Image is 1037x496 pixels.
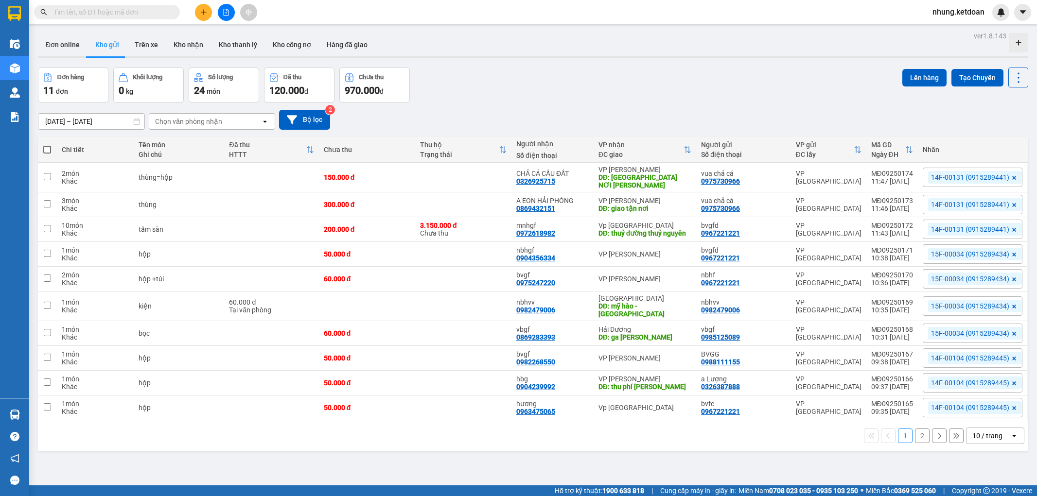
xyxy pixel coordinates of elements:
[88,33,127,56] button: Kho gửi
[931,329,1009,338] span: 15F-00034 (0915289434)
[796,151,854,158] div: ĐC lấy
[223,9,229,16] span: file-add
[324,329,410,337] div: 60.000 đ
[598,229,691,237] div: DĐ: thuỷ đường thuỷ nguyên
[62,306,129,314] div: Khác
[194,85,205,96] span: 24
[598,151,684,158] div: ĐC giao
[701,306,740,314] div: 0982479006
[796,350,861,366] div: VP [GEOGRAPHIC_DATA]
[211,33,265,56] button: Kho thanh lý
[516,408,555,415] div: 0963475065
[598,302,691,318] div: DĐ: mỹ hào -hưng yên
[139,141,220,149] div: Tên món
[62,333,129,341] div: Khác
[796,141,854,149] div: VP gửi
[57,74,84,81] div: Đơn hàng
[62,254,129,262] div: Khác
[380,87,384,95] span: đ
[701,177,740,185] div: 0975730966
[796,271,861,287] div: VP [GEOGRAPHIC_DATA]
[516,279,555,287] div: 0975247220
[133,74,162,81] div: Khối lượng
[871,306,913,314] div: 10:35 [DATE]
[516,298,589,306] div: nbhvv
[931,225,1009,234] span: 14F-00131 (0915289441)
[701,350,786,358] div: BVGG
[279,110,330,130] button: Bộ lọc
[516,229,555,237] div: 0972618982
[38,33,88,56] button: Đơn online
[62,375,129,383] div: 1 món
[555,485,644,496] span: Hỗ trợ kỹ thuật:
[324,275,410,283] div: 60.000 đ
[598,404,691,411] div: Vp [GEOGRAPHIC_DATA]
[598,354,691,362] div: VP [PERSON_NAME]
[516,152,589,159] div: Số điện thoại
[62,177,129,185] div: Khác
[325,105,335,115] sup: 2
[871,279,913,287] div: 10:36 [DATE]
[345,85,380,96] span: 970.000
[269,85,304,96] span: 120.000
[139,329,220,337] div: bọc
[8,6,21,21] img: logo-vxr
[62,197,129,205] div: 3 món
[701,375,786,383] div: a Lượng
[516,325,589,333] div: vbgf
[516,170,589,177] div: CHẢ CÁ CẦU ĐẤT
[40,9,47,16] span: search
[229,298,314,306] div: 60.000 đ
[871,177,913,185] div: 11:47 [DATE]
[925,6,992,18] span: nhung.ketdoan
[516,358,555,366] div: 0982268550
[701,279,740,287] div: 0967221221
[598,333,691,341] div: DĐ: ga phạm xá
[871,333,913,341] div: 10:31 [DATE]
[229,151,306,158] div: HTTT
[415,137,511,163] th: Toggle SortBy
[701,197,786,205] div: vua chả cá
[871,298,913,306] div: MĐ09250169
[701,229,740,237] div: 0967221221
[62,271,129,279] div: 2 món
[62,279,129,287] div: Khác
[871,151,905,158] div: Ngày ĐH
[701,383,740,391] div: 0326387888
[516,205,555,212] div: 0869432151
[62,298,129,306] div: 1 món
[598,166,691,173] div: VP [PERSON_NAME]
[62,222,129,229] div: 10 món
[701,333,740,341] div: 0985125089
[871,229,913,237] div: 11:43 [DATE]
[420,222,507,237] div: Chưa thu
[972,431,1002,441] div: 10 / trang
[324,250,410,258] div: 50.000 đ
[324,225,410,233] div: 200.000 đ
[189,68,259,103] button: Số lượng24món
[701,170,786,177] div: vua chả cá
[598,197,691,205] div: VP [PERSON_NAME]
[738,485,858,496] span: Miền Nam
[56,87,68,95] span: đơn
[866,137,918,163] th: Toggle SortBy
[701,325,786,333] div: vbgf
[796,375,861,391] div: VP [GEOGRAPHIC_DATA]
[516,400,589,408] div: hương
[598,250,691,258] div: VP [PERSON_NAME]
[516,271,589,279] div: bvgf
[598,294,691,302] div: [GEOGRAPHIC_DATA]
[902,69,947,86] button: Lên hàng
[516,254,555,262] div: 0904356334
[871,400,913,408] div: MĐ09250165
[871,375,913,383] div: MĐ09250166
[598,275,691,283] div: VP [PERSON_NAME]
[796,400,861,415] div: VP [GEOGRAPHIC_DATA]
[139,379,220,387] div: hộp
[1019,8,1027,17] span: caret-down
[701,246,786,254] div: bvgfd
[139,302,220,310] div: kiện
[516,246,589,254] div: nbhgf
[871,408,913,415] div: 09:35 [DATE]
[10,39,20,49] img: warehouse-icon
